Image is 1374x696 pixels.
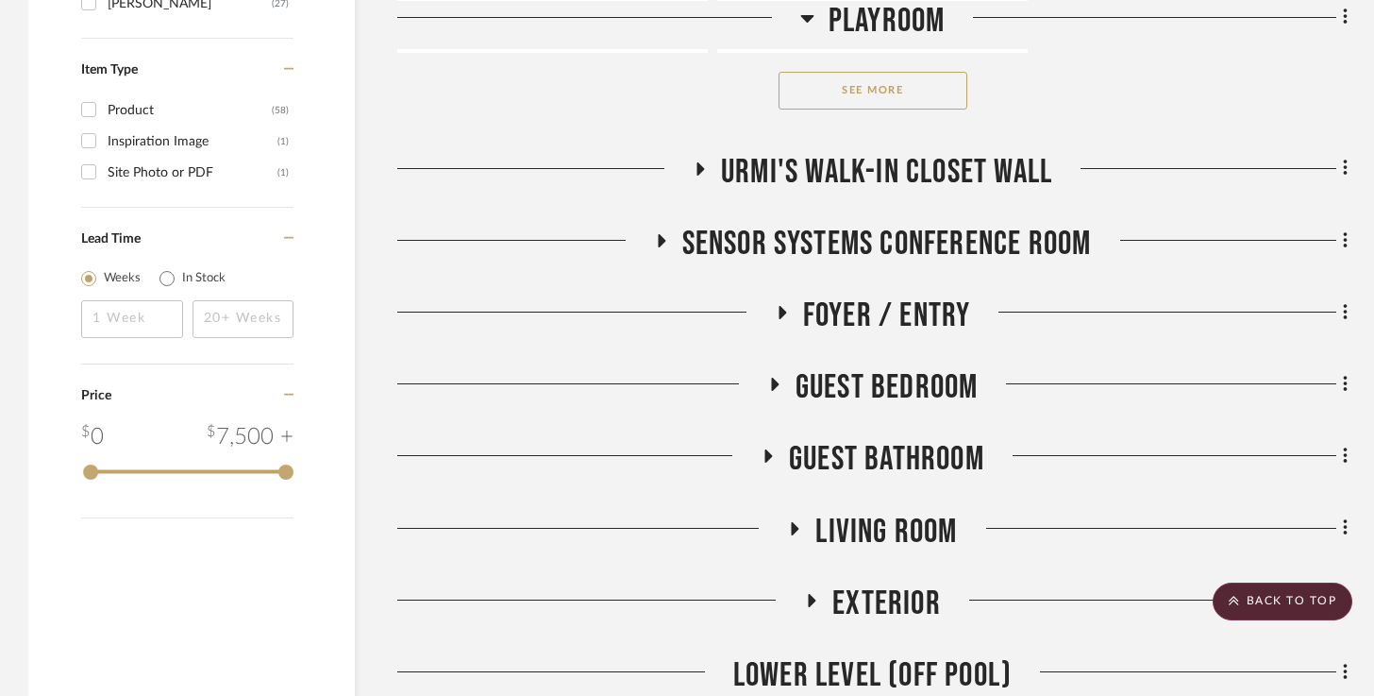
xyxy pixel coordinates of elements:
div: 7,500 + [207,420,293,454]
span: Living Room [815,512,957,552]
div: Inspiration Image [108,127,277,157]
span: Exterior [832,584,941,624]
label: Weeks [104,269,141,288]
div: Site Photo or PDF [108,158,277,188]
span: Price [81,389,111,402]
span: Guest Bedroom [796,367,979,408]
span: Lead Time [81,232,141,246]
div: 0 [81,420,104,454]
span: Urmi's Walk-In Closet Wall [721,152,1052,193]
span: Item Type [81,63,138,76]
input: 1 Week [81,300,183,338]
span: Guest Bathroom [789,439,984,480]
label: In Stock [182,269,226,288]
div: (1) [277,158,289,188]
button: See More [779,72,967,110]
div: (1) [277,127,289,157]
span: Sensor Systems Conference Room [682,224,1092,264]
input: 20+ Weeks [193,300,294,338]
div: (58) [272,95,289,126]
div: Product [108,95,272,126]
scroll-to-top-button: BACK TO TOP [1213,583,1352,620]
span: Foyer / Entry [803,296,971,336]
